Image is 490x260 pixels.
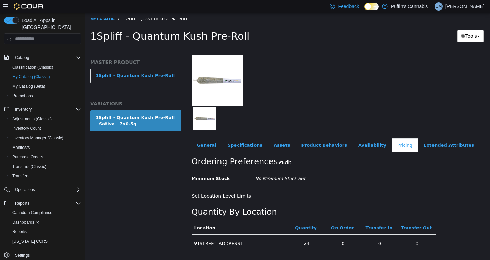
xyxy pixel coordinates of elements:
a: Promotions [10,92,36,100]
span: Transfers (Classic) [12,164,46,169]
button: Set Location Level Limits [107,177,170,190]
button: Classification (Classic) [7,63,84,72]
span: Inventory Manager (Classic) [12,135,63,141]
span: Settings [15,253,30,258]
a: Availability [268,125,307,140]
a: Transfer Out [316,212,348,218]
button: Edit [193,144,210,156]
a: Dashboards [10,218,42,226]
a: My Catalog (Beta) [10,82,48,90]
span: Promotions [10,92,81,100]
div: Curtis Muir [435,2,443,11]
span: My Catalog (Beta) [10,82,81,90]
span: Dashboards [10,218,81,226]
a: Product Behaviors [211,125,267,140]
a: On Order [246,212,270,218]
span: My Catalog (Classic) [10,73,81,81]
a: Transfers [10,172,32,180]
span: 1Spliff - Quantum Kush Pre-Roll [5,17,164,29]
span: Reports [12,229,27,235]
button: Reports [12,199,32,207]
a: Specifications [137,125,183,140]
a: Transfers (Classic) [10,162,49,171]
span: Adjustments (Classic) [12,116,52,122]
span: CM [436,2,442,11]
a: Canadian Compliance [10,209,55,217]
span: Inventory Manager (Classic) [10,134,81,142]
h2: Ordering Preferences [107,144,193,154]
a: Pricing [307,125,333,140]
span: Manifests [10,143,81,152]
span: Load All Apps in [GEOGRAPHIC_DATA] [19,17,81,31]
button: Operations [12,186,38,194]
span: Inventory Count [12,126,41,131]
span: Settings [12,251,81,259]
input: Dark Mode [364,3,379,10]
span: Purchase Orders [10,153,81,161]
a: Inventory Count [10,124,44,133]
button: Operations [1,185,84,194]
h2: Quantity By Location [107,194,192,205]
span: Classification (Classic) [12,65,53,70]
a: Purchase Orders [10,153,46,161]
button: My Catalog (Classic) [7,72,84,82]
p: | [430,2,432,11]
span: My Catalog (Beta) [12,84,45,89]
button: [US_STATE] CCRS [7,237,84,246]
span: Purchase Orders [12,154,43,160]
button: Catalog [12,54,32,62]
h5: MASTER PRODUCT [5,46,96,52]
span: Operations [12,186,81,194]
a: My Catalog (Classic) [10,73,53,81]
span: Manifests [12,145,30,150]
button: Inventory [12,105,34,114]
button: Transfers [7,171,84,181]
button: Settings [1,250,84,260]
span: My Catalog (Classic) [12,74,50,80]
span: Washington CCRS [10,237,81,245]
span: Reports [10,228,81,236]
span: Classification (Classic) [10,63,81,71]
a: Dashboards [7,218,84,227]
a: Reports [10,228,29,236]
a: 1Spliff - Quantum Kush Pre-Roll [5,56,96,70]
span: [US_STATE] CCRS [12,239,48,244]
span: Feedback [338,3,359,10]
span: Dashboards [12,220,39,225]
button: Canadian Compliance [7,208,84,218]
a: Assets [183,125,210,140]
a: Classification (Classic) [10,63,56,71]
button: Tools [372,17,398,30]
img: 150 [107,42,158,93]
span: Promotions [12,93,33,99]
button: Location [109,212,132,219]
button: My Catalog (Beta) [7,82,84,91]
span: Transfers [10,172,81,180]
a: General [107,125,137,140]
span: Inventory [15,107,32,112]
a: Adjustments (Classic) [10,115,54,123]
span: Inventory Count [10,124,81,133]
a: Inventory Manager (Classic) [10,134,66,142]
span: Canadian Compliance [12,210,52,215]
button: Catalog [1,53,84,63]
a: [US_STATE] CCRS [10,237,50,245]
a: Extended Attributes [333,125,394,140]
span: Transfers (Classic) [10,162,81,171]
span: [STREET_ADDRESS] [113,228,157,233]
span: Catalog [12,54,81,62]
div: 1Spliff - Quantum Kush Pre-Roll - Sativa - 7x0.5g [11,101,91,115]
button: Transfers (Classic) [7,162,84,171]
span: 1Spliff - Quantum Kush Pre-Roll [37,3,103,8]
button: Purchase Orders [7,152,84,162]
button: Adjustments (Classic) [7,114,84,124]
button: Reports [7,227,84,237]
p: [PERSON_NAME] [445,2,485,11]
a: Quantity [210,212,233,218]
button: Inventory [1,105,84,114]
button: Inventory Manager (Classic) [7,133,84,143]
span: Minimum Stock [107,163,145,168]
td: 0 [276,221,313,240]
span: Inventory [12,105,81,114]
